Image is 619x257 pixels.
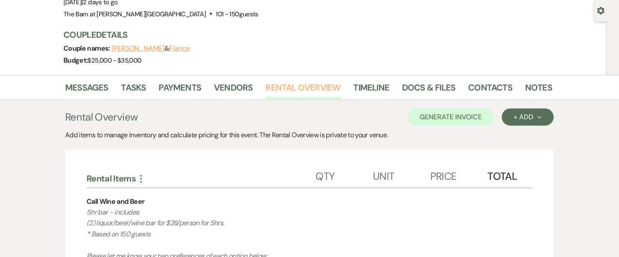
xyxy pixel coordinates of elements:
[169,45,190,52] button: Fiance
[65,81,108,100] a: Messages
[316,162,373,187] div: Qty
[63,29,544,41] h3: Couple Details
[121,81,146,100] a: Tasks
[63,10,206,18] span: The Barn at [PERSON_NAME][GEOGRAPHIC_DATA]
[408,109,494,126] button: Generate Invoice
[216,10,258,18] span: 101 - 150 guests
[63,44,111,53] span: Couple names:
[525,81,552,100] a: Notes
[88,56,141,65] span: $25,000 - $35,000
[373,162,430,187] div: Unit
[111,44,190,53] span: &
[65,109,138,125] h3: Rental Overview
[597,6,605,14] button: Open lead details
[159,81,201,100] a: Payments
[65,130,554,140] div: Add items to manage inventory and calculate pricing for this event. The Rental Overview is privat...
[266,81,341,100] a: Rental Overview
[514,114,542,121] div: + Add
[402,81,455,100] a: Docs & Files
[488,162,522,187] div: Total
[87,173,316,184] div: Rental Items
[111,45,165,52] button: [PERSON_NAME]
[502,109,554,126] button: + Add
[63,56,88,65] span: Budget:
[87,197,144,207] div: Call Wine and Beer
[469,81,513,100] a: Contacts
[214,81,252,100] a: Vendors
[354,81,390,100] a: Timeline
[430,162,488,187] div: Price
